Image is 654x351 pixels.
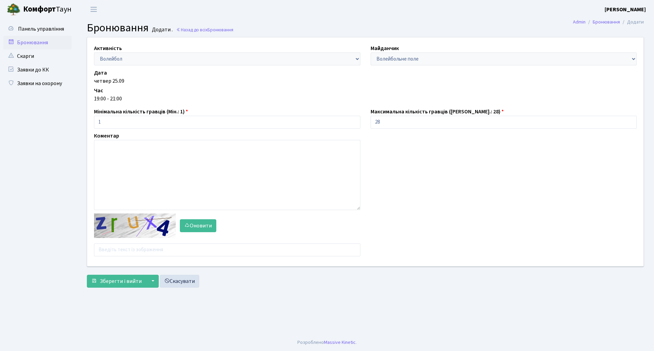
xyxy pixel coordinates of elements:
[23,4,72,15] span: Таун
[3,49,72,63] a: Скарги
[94,95,637,103] div: 19:00 - 21:00
[371,44,399,52] label: Майданчик
[176,27,233,33] a: Назад до всіхБронювання
[297,339,357,346] div: Розроблено .
[593,18,620,26] a: Бронювання
[573,18,586,26] a: Admin
[151,27,173,33] small: Додати .
[85,4,102,15] button: Переключити навігацію
[18,25,64,33] span: Панель управління
[100,277,142,285] span: Зберегти і вийти
[7,3,20,16] img: logo.png
[87,20,149,36] span: Бронювання
[563,15,654,29] nav: breadcrumb
[94,69,107,77] label: Дата
[371,108,504,116] label: Максимальна кількість гравців ([PERSON_NAME].: 28)
[94,213,176,238] img: default
[94,77,637,85] div: четвер 25.09
[3,22,72,36] a: Панель управління
[94,86,103,95] label: Час
[180,219,216,232] button: Оновити
[3,36,72,49] a: Бронювання
[620,18,644,26] li: Додати
[94,243,360,256] input: Введіть текст із зображення
[605,6,646,13] b: [PERSON_NAME]
[605,5,646,14] a: [PERSON_NAME]
[324,339,356,346] a: Massive Kinetic
[3,63,72,77] a: Заявки до КК
[160,275,199,288] a: Скасувати
[94,108,188,116] label: Мінімальна кількість гравців (Мін.: 1)
[3,77,72,90] a: Заявки на охорону
[207,27,233,33] span: Бронювання
[23,4,56,15] b: Комфорт
[87,275,146,288] button: Зберегти і вийти
[94,132,119,140] label: Коментар
[94,44,122,52] label: Активність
